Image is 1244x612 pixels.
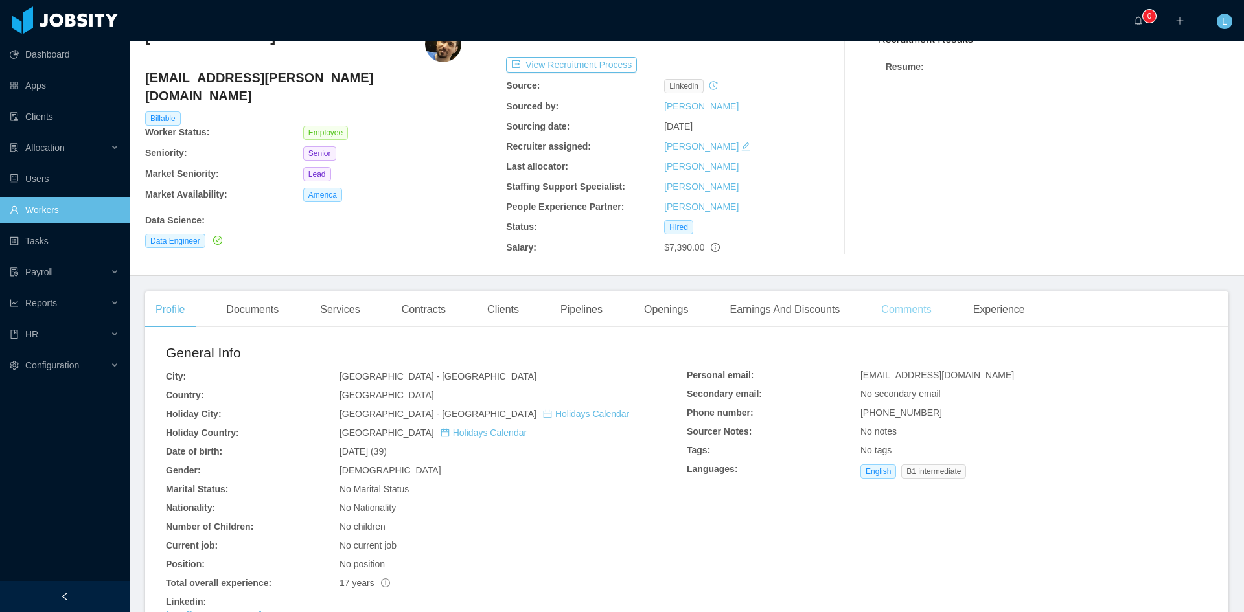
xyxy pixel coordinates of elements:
[145,148,187,158] b: Seniority:
[719,291,850,328] div: Earnings And Discounts
[145,215,205,225] b: Data Science :
[340,446,387,457] span: [DATE] (39)
[25,329,38,339] span: HR
[664,141,739,152] a: [PERSON_NAME]
[664,79,704,93] span: linkedin
[340,409,629,419] span: [GEOGRAPHIC_DATA] - [GEOGRAPHIC_DATA]
[425,26,461,62] img: 68774a06-34da-4411-a265-9303a10cbbf9_665650724d39d-400w.png
[506,221,536,232] b: Status:
[1143,10,1156,23] sup: 0
[211,235,222,245] a: icon: check-circle
[166,343,687,363] h2: General Info
[145,234,205,248] span: Data Engineer
[860,389,941,399] span: No secondary email
[145,69,461,105] h4: [EMAIL_ADDRESS][PERSON_NAME][DOMAIN_NAME]
[506,161,568,172] b: Last allocator:
[860,464,896,479] span: English
[860,370,1014,380] span: [EMAIL_ADDRESS][DOMAIN_NAME]
[506,242,536,253] b: Salary:
[687,370,754,380] b: Personal email:
[886,62,924,72] strong: Resume :
[1134,16,1143,25] i: icon: bell
[664,101,739,111] a: [PERSON_NAME]
[871,291,941,328] div: Comments
[10,104,119,130] a: icon: auditClients
[543,409,629,419] a: icon: calendarHolidays Calendar
[25,360,79,370] span: Configuration
[303,126,348,140] span: Employee
[10,330,19,339] i: icon: book
[687,407,754,418] b: Phone number:
[25,142,65,153] span: Allocation
[10,197,119,223] a: icon: userWorkers
[166,484,228,494] b: Marital Status:
[506,181,625,192] b: Staffing Support Specialist:
[340,503,396,513] span: No Nationality
[664,220,693,234] span: Hired
[1222,14,1227,29] span: L
[506,141,591,152] b: Recruiter assigned:
[634,291,699,328] div: Openings
[340,427,527,438] span: [GEOGRAPHIC_DATA]
[10,228,119,254] a: icon: profileTasks
[506,101,559,111] b: Sourced by:
[860,444,1208,457] div: No tags
[166,578,271,588] b: Total overall experience:
[506,121,570,131] b: Sourcing date:
[303,167,331,181] span: Lead
[10,361,19,370] i: icon: setting
[10,267,19,277] i: icon: file-protect
[216,291,289,328] div: Documents
[145,291,195,328] div: Profile
[166,390,203,400] b: Country:
[166,371,186,381] b: City:
[166,503,215,513] b: Nationality:
[506,201,624,212] b: People Experience Partner:
[709,81,718,90] i: icon: history
[860,426,897,436] span: No notes
[506,80,540,91] b: Source:
[340,484,409,494] span: No Marital Status
[310,291,370,328] div: Services
[213,236,222,245] i: icon: check-circle
[166,409,222,419] b: Holiday City:
[10,73,119,98] a: icon: appstoreApps
[381,578,390,587] span: info-circle
[303,146,336,161] span: Senior
[687,464,738,474] b: Languages:
[340,521,386,532] span: No children
[506,57,637,73] button: icon: exportView Recruitment Process
[391,291,456,328] div: Contracts
[303,188,342,202] span: America
[145,127,209,137] b: Worker Status:
[10,41,119,67] a: icon: pie-chartDashboard
[506,60,637,70] a: icon: exportView Recruitment Process
[901,464,966,479] span: B1 intermediate
[1175,16,1184,25] i: icon: plus
[145,189,227,199] b: Market Availability:
[166,596,206,607] b: Linkedin:
[441,427,527,438] a: icon: calendarHolidays Calendar
[25,298,57,308] span: Reports
[711,243,720,252] span: info-circle
[10,299,19,308] i: icon: line-chart
[25,267,53,277] span: Payroll
[664,201,739,212] a: [PERSON_NAME]
[543,409,552,418] i: icon: calendar
[166,559,205,569] b: Position:
[687,389,762,399] b: Secondary email:
[741,142,750,151] i: icon: edit
[441,428,450,437] i: icon: calendar
[166,427,239,438] b: Holiday Country:
[963,291,1035,328] div: Experience
[687,445,710,455] b: Tags:
[550,291,613,328] div: Pipelines
[477,291,529,328] div: Clients
[10,143,19,152] i: icon: solution
[166,446,222,457] b: Date of birth:
[340,559,385,569] span: No position
[166,465,201,475] b: Gender:
[340,390,434,400] span: [GEOGRAPHIC_DATA]
[664,181,739,192] a: [PERSON_NAME]
[687,426,752,436] b: Sourcer Notes:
